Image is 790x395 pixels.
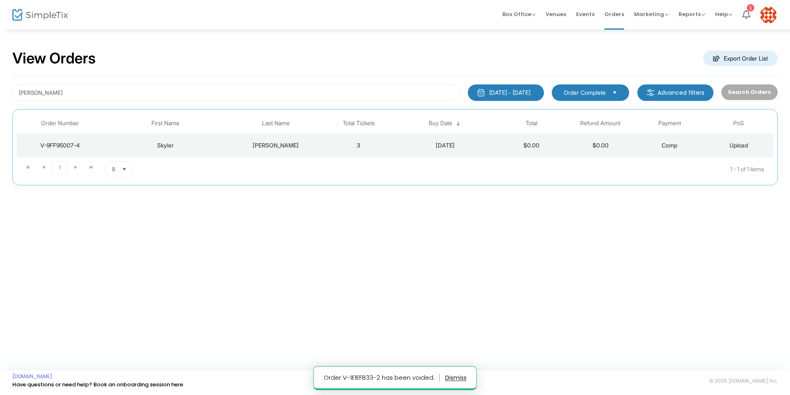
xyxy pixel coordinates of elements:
span: Order Complete [564,89,606,97]
button: Select [609,88,620,97]
kendo-pager-info: 1 - 1 of 1 items [216,161,764,178]
span: Events [576,4,595,25]
div: V-9FF95007-4 [19,141,101,150]
p: Order V-1E1EFB33-2 has been voided. [324,371,440,384]
button: [DATE] - [DATE] [468,84,544,101]
m-button: Advanced filters [637,84,713,101]
span: Reports [678,10,705,18]
span: PoS [733,120,744,127]
h2: View Orders [12,49,96,68]
div: 1 [747,4,754,12]
span: Comp [662,142,677,149]
a: Have questions or need help? Book an onboarding session here [12,381,183,388]
input: Search by name, email, phone, order number, ip address, or last 4 digits of card [12,84,460,101]
div: 8/14/2025 [395,141,495,150]
th: Total Tickets [324,114,393,133]
td: $0.00 [566,133,635,158]
div: Skyler [105,141,225,150]
span: Upload [730,142,748,149]
button: dismiss [445,371,467,384]
span: Buy Date [429,120,452,127]
th: Total [497,114,566,133]
span: Payment [658,120,681,127]
span: Marketing [634,10,669,18]
img: monthly [477,89,485,97]
a: [DOMAIN_NAME] [12,373,52,380]
span: Venues [546,4,566,25]
span: First Name [151,120,179,127]
td: $0.00 [497,133,566,158]
img: filter [646,89,655,97]
span: Help [715,10,732,18]
span: 8 [112,165,115,173]
m-button: Export Order List [703,51,778,66]
th: Refund Amount [566,114,635,133]
div: Hawkins [230,141,322,150]
span: Order Number [41,120,79,127]
span: Box Office [502,10,536,18]
span: © 2025 [DOMAIN_NAME] Inc. [709,378,778,384]
span: Orders [604,4,624,25]
td: 3 [324,133,393,158]
div: Data table [17,114,773,158]
div: [DATE] - [DATE] [489,89,530,97]
span: Sortable [455,120,462,127]
button: Select [118,161,130,177]
span: Last Name [262,120,290,127]
span: Page 1 [51,161,68,174]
